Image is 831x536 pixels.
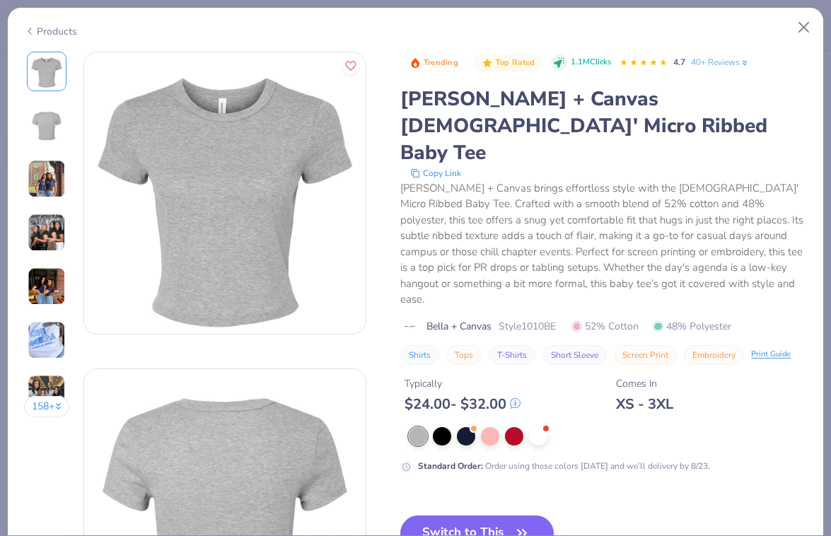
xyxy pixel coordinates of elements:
[405,395,521,413] div: $ 24.00 - $ 32.00
[28,267,66,305] img: User generated content
[409,57,421,69] img: Trending sort
[84,52,366,334] img: Front
[691,56,750,69] a: 40+ Reviews
[684,345,744,365] button: Embroidery
[402,54,465,72] button: Badge Button
[496,59,535,66] span: Top Rated
[424,59,458,66] span: Trending
[616,376,673,391] div: Comes In
[499,319,556,334] span: Style 1010BE
[482,57,493,69] img: Top Rated sort
[400,321,419,332] img: brand logo
[751,349,791,361] div: Print Guide
[673,57,685,68] span: 4.7
[571,319,639,334] span: 52% Cotton
[30,54,64,88] img: Front
[28,214,66,252] img: User generated content
[28,160,66,198] img: User generated content
[28,375,66,413] img: User generated content
[418,460,710,472] div: Order using these colors [DATE] and we’ll delivery by 8/23.
[400,180,807,308] div: [PERSON_NAME] + Canvas brings effortless style with the [DEMOGRAPHIC_DATA]' Micro Ribbed Baby Tee...
[542,345,607,365] button: Short Sleeve
[30,108,64,142] img: Back
[400,86,807,166] div: [PERSON_NAME] + Canvas [DEMOGRAPHIC_DATA]' Micro Ribbed Baby Tee
[28,321,66,359] img: User generated content
[571,57,611,69] span: 1.1M Clicks
[620,52,668,74] div: 4.7 Stars
[24,396,70,417] button: 158+
[653,319,731,334] span: 48% Polyester
[489,345,535,365] button: T-Shirts
[406,166,465,180] button: copy to clipboard
[400,345,439,365] button: Shirts
[614,345,677,365] button: Screen Print
[24,24,77,39] div: Products
[791,14,818,41] button: Close
[342,57,360,75] button: Like
[405,376,521,391] div: Typically
[418,460,483,472] strong: Standard Order :
[426,319,492,334] span: Bella + Canvas
[616,395,673,413] div: XS - 3XL
[474,54,542,72] button: Badge Button
[446,345,482,365] button: Tops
